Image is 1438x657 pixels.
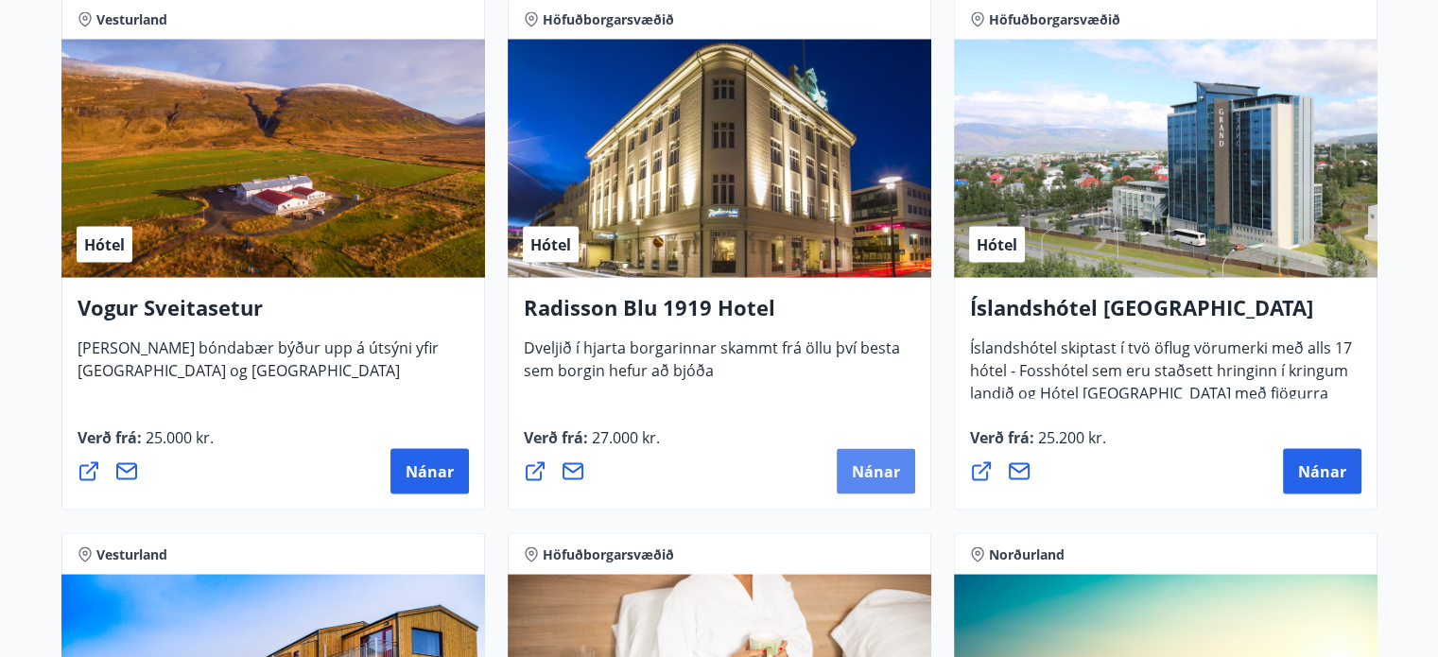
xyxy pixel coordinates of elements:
[837,448,915,493] button: Nánar
[78,337,439,395] span: [PERSON_NAME] bóndabær býður upp á útsýni yfir [GEOGRAPHIC_DATA] og [GEOGRAPHIC_DATA]
[96,545,167,563] span: Vesturland
[530,233,571,254] span: Hótel
[970,292,1361,336] h4: Íslandshótel [GEOGRAPHIC_DATA]
[524,292,915,336] h4: Radisson Blu 1919 Hotel
[96,9,167,28] span: Vesturland
[977,233,1017,254] span: Hótel
[989,9,1120,28] span: Höfuðborgarsvæðið
[989,545,1065,563] span: Norðurland
[524,426,660,462] span: Verð frá :
[970,337,1352,441] span: Íslandshótel skiptast í tvö öflug vörumerki með alls 17 hótel - Fosshótel sem eru staðsett hringi...
[543,9,674,28] span: Höfuðborgarsvæðið
[406,460,454,481] span: Nánar
[1298,460,1346,481] span: Nánar
[78,426,214,462] span: Verð frá :
[78,292,469,336] h4: Vogur Sveitasetur
[524,337,900,395] span: Dveljið í hjarta borgarinnar skammt frá öllu því besta sem borgin hefur að bjóða
[852,460,900,481] span: Nánar
[390,448,469,493] button: Nánar
[84,233,125,254] span: Hótel
[543,545,674,563] span: Höfuðborgarsvæðið
[1283,448,1361,493] button: Nánar
[1034,426,1106,447] span: 25.200 kr.
[142,426,214,447] span: 25.000 kr.
[588,426,660,447] span: 27.000 kr.
[970,426,1106,462] span: Verð frá :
